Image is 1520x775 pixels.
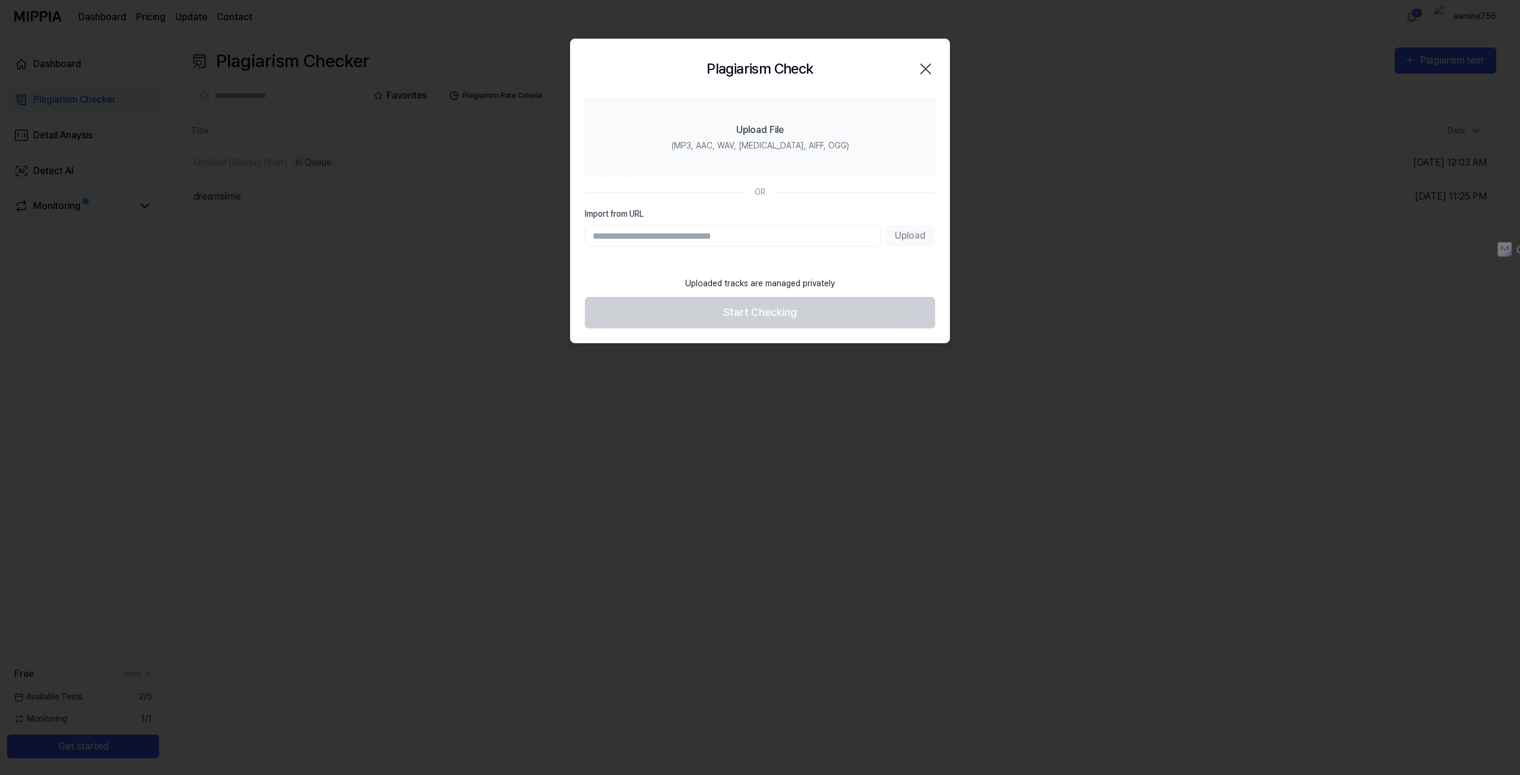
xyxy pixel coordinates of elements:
div: (MP3, AAC, WAV, [MEDICAL_DATA], AIFF, OGG) [672,140,849,152]
div: Upload File [736,123,784,137]
h2: Plagiarism Check [707,58,813,80]
div: OR [755,186,765,198]
label: Import from URL [585,208,935,220]
div: Uploaded tracks are managed privately [678,270,842,297]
